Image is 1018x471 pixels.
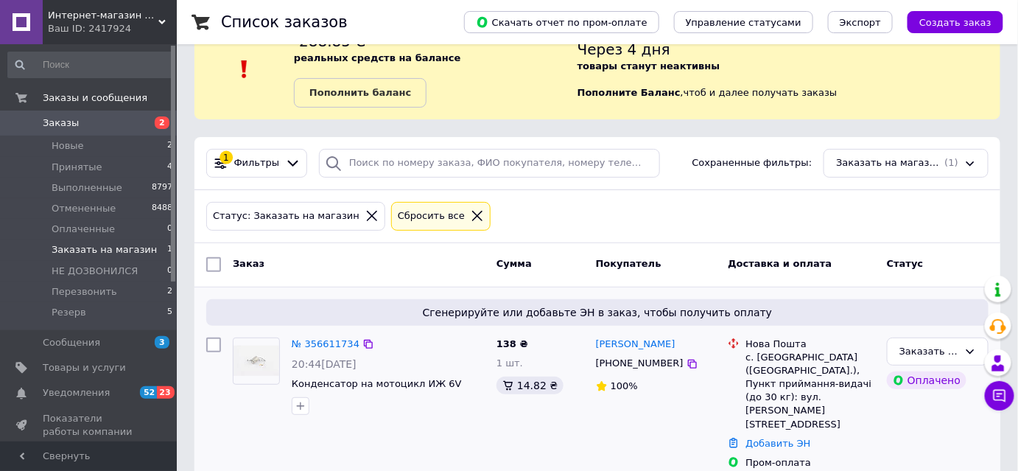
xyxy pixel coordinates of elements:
[745,438,810,449] a: Добавить ЭН
[578,41,670,58] span: Через 4 дня
[674,11,813,33] button: Управление статусами
[496,338,528,349] span: 138 ₴
[7,52,174,78] input: Поиск
[887,258,924,269] span: Статус
[745,351,875,431] div: с. [GEOGRAPHIC_DATA] ([GEOGRAPHIC_DATA].), Пункт приймання-видачі (до 30 кг): вул. [PERSON_NAME][...
[908,11,1003,33] button: Создать заказ
[52,139,84,153] span: Новые
[167,223,172,236] span: 0
[686,17,801,28] span: Управление статусами
[234,156,280,170] span: Фильтры
[52,306,86,319] span: Резерв
[728,258,832,269] span: Доставка и оплата
[828,11,893,33] button: Экспорт
[578,60,720,71] b: товары станут неактивны
[596,338,675,352] a: [PERSON_NAME]
[596,357,684,369] span: [PHONE_NUMBER]
[294,78,426,108] a: Пополнить баланс
[43,116,79,130] span: Заказы
[745,456,875,470] div: Пром-оплата
[43,91,147,105] span: Заказы и сообщения
[43,361,126,374] span: Товары и услуги
[578,87,681,98] b: Пополните Баланс
[43,386,110,400] span: Уведомления
[464,11,659,33] button: Скачать отчет по пром-оплате
[167,161,172,174] span: 4
[476,15,647,29] span: Скачать отчет по пром-оплате
[220,151,233,164] div: 1
[745,338,875,351] div: Нова Пошта
[578,31,1000,108] div: , чтоб и далее получать заказы
[52,223,115,236] span: Оплаченные
[52,161,102,174] span: Принятые
[52,285,117,299] span: Перезвонить
[152,181,172,195] span: 8797
[48,22,177,35] div: Ваш ID: 2417924
[611,380,638,391] span: 100%
[52,202,116,215] span: Отмененные
[167,243,172,257] span: 1
[233,258,264,269] span: Заказ
[43,412,136,439] span: Показатели работы компании
[167,306,172,319] span: 5
[692,156,812,170] span: Сохраненные фильтры:
[596,258,661,269] span: Покупатель
[234,346,279,376] img: Фото товару
[48,9,158,22] span: Интернет-магазин "Moto-Club"
[140,386,157,399] span: 52
[221,13,348,31] h1: Список заказов
[985,381,1014,411] button: Чат с покупателем
[234,58,256,80] img: :exclamation:
[887,371,966,389] div: Оплачено
[840,17,881,28] span: Экспорт
[294,52,461,63] b: реальных средств на балансе
[319,149,660,178] input: Поиск по номеру заказа, ФИО покупателя, номеру телефона, Email, номеру накладной
[157,386,174,399] span: 23
[152,202,172,215] span: 8488
[395,209,468,224] div: Сбросить все
[836,156,941,170] span: Заказать на магазин
[212,305,983,320] span: Сгенерируйте или добавьте ЭН в заказ, чтобы получить оплату
[899,344,958,360] div: Заказать на магазин
[167,285,172,299] span: 2
[893,16,1003,27] a: Создать заказ
[496,357,523,369] span: 1 шт.
[945,157,958,168] span: (1)
[155,116,169,129] span: 2
[292,358,357,370] span: 20:44[DATE]
[210,209,362,224] div: Статус: Заказать на магазин
[43,336,100,349] span: Сообщения
[167,139,172,153] span: 2
[155,336,169,349] span: 3
[919,17,991,28] span: Создать заказ
[309,87,411,98] b: Пополнить баланс
[167,265,172,278] span: 0
[496,377,564,394] div: 14.82 ₴
[496,258,532,269] span: Сумма
[52,181,122,195] span: Выполненные
[292,338,359,349] a: № 356611734
[292,378,462,389] a: Конденсатор на мотоцикл ИЖ 6V
[233,338,280,385] a: Фото товару
[52,243,157,257] span: Заказать на магазин
[52,265,138,278] span: НЕ ДОЗВОНИЛСЯ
